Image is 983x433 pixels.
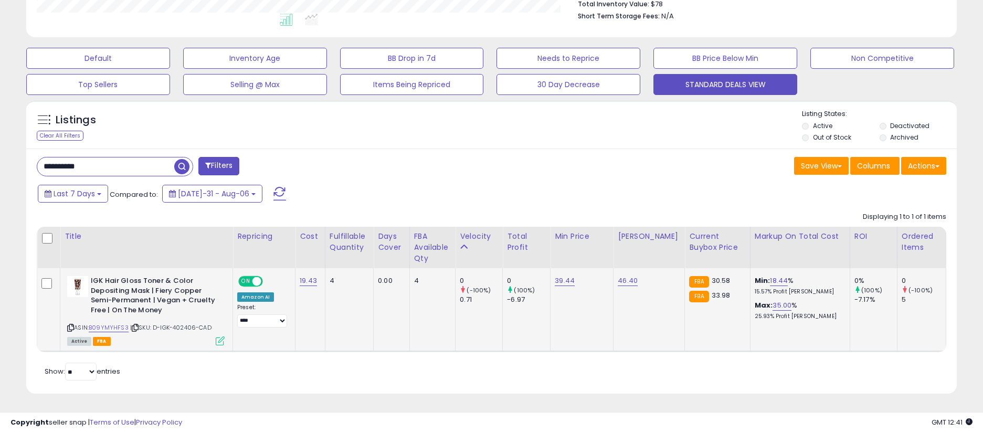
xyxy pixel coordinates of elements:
label: Out of Stock [813,133,851,142]
label: Archived [890,133,918,142]
span: Show: entries [45,366,120,376]
span: N/A [661,11,674,21]
b: Short Term Storage Fees: [578,12,660,20]
div: Fulfillable Quantity [330,231,369,253]
a: 46.40 [618,276,638,286]
p: 25.93% Profit [PERSON_NAME] [755,313,842,320]
div: Min Price [555,231,609,242]
div: Title [65,231,228,242]
button: Inventory Age [183,48,327,69]
strong: Copyright [10,417,49,427]
span: | SKU: D-IGK-402406-CAD [130,323,212,332]
th: The percentage added to the cost of goods (COGS) that forms the calculator for Min & Max prices. [750,227,850,268]
button: Last 7 Days [38,185,108,203]
button: Default [26,48,170,69]
span: 30.58 [712,276,731,286]
div: Days Cover [378,231,405,253]
button: Items Being Repriced [340,74,484,95]
span: Compared to: [110,189,158,199]
span: 33.98 [712,290,731,300]
div: Preset: [237,304,287,328]
span: Last 7 Days [54,188,95,199]
button: BB Price Below Min [653,48,797,69]
span: FBA [93,337,111,346]
a: 35.00 [773,300,791,311]
a: 19.43 [300,276,317,286]
h5: Listings [56,113,96,128]
a: Privacy Policy [136,417,182,427]
span: All listings currently available for purchase on Amazon [67,337,91,346]
span: [DATE]-31 - Aug-06 [178,188,249,199]
button: Selling @ Max [183,74,327,95]
div: 0 [902,276,946,286]
div: Repricing [237,231,291,242]
div: Velocity [460,231,498,242]
button: Columns [850,157,900,175]
div: % [755,276,842,295]
label: Active [813,121,832,130]
div: 0.71 [460,295,502,304]
div: 5 [902,295,946,304]
div: 4 [414,276,448,286]
button: Non Competitive [810,48,954,69]
small: (100%) [861,286,882,294]
button: Save View [794,157,849,175]
div: ASIN: [67,276,225,344]
label: Deactivated [890,121,929,130]
div: -6.97 [507,295,550,304]
a: 39.44 [555,276,575,286]
div: 0% [854,276,897,286]
span: ON [239,277,252,286]
div: ROI [854,231,893,242]
button: Filters [198,157,239,175]
span: 2025-08-14 12:41 GMT [932,417,973,427]
small: (-100%) [467,286,491,294]
div: Markup on Total Cost [755,231,845,242]
div: Cost [300,231,321,242]
small: FBA [689,276,709,288]
img: 31mIGnSslsL._SL40_.jpg [67,276,88,297]
a: 18.44 [770,276,788,286]
div: Total Profit [507,231,546,253]
b: Max: [755,300,773,310]
div: 0.00 [378,276,401,286]
div: Displaying 1 to 1 of 1 items [863,212,946,222]
button: 30 Day Decrease [496,74,640,95]
span: OFF [261,277,278,286]
div: Amazon AI [237,292,274,302]
button: Top Sellers [26,74,170,95]
div: [PERSON_NAME] [618,231,680,242]
button: [DATE]-31 - Aug-06 [162,185,262,203]
div: -7.17% [854,295,897,304]
button: Needs to Reprice [496,48,640,69]
div: Current Buybox Price [689,231,746,253]
small: FBA [689,291,709,302]
p: Listing States: [802,109,957,119]
div: % [755,301,842,320]
button: STANDARD DEALS VIEW [653,74,797,95]
p: 15.57% Profit [PERSON_NAME] [755,288,842,295]
div: FBA Available Qty [414,231,451,264]
span: Columns [857,161,890,171]
a: B09YMYHFS3 [89,323,129,332]
button: BB Drop in 7d [340,48,484,69]
small: (100%) [514,286,535,294]
div: 4 [330,276,365,286]
b: Min: [755,276,770,286]
small: (-100%) [908,286,933,294]
b: IGK Hair Gloss Toner & Color Depositing Mask | Fiery Copper Semi-Permanent | Vegan + Cruelty Free... [91,276,218,318]
button: Actions [901,157,946,175]
a: Terms of Use [90,417,134,427]
div: 0 [507,276,550,286]
div: 0 [460,276,502,286]
div: seller snap | | [10,418,182,428]
div: Ordered Items [902,231,942,253]
div: Clear All Filters [37,131,83,141]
